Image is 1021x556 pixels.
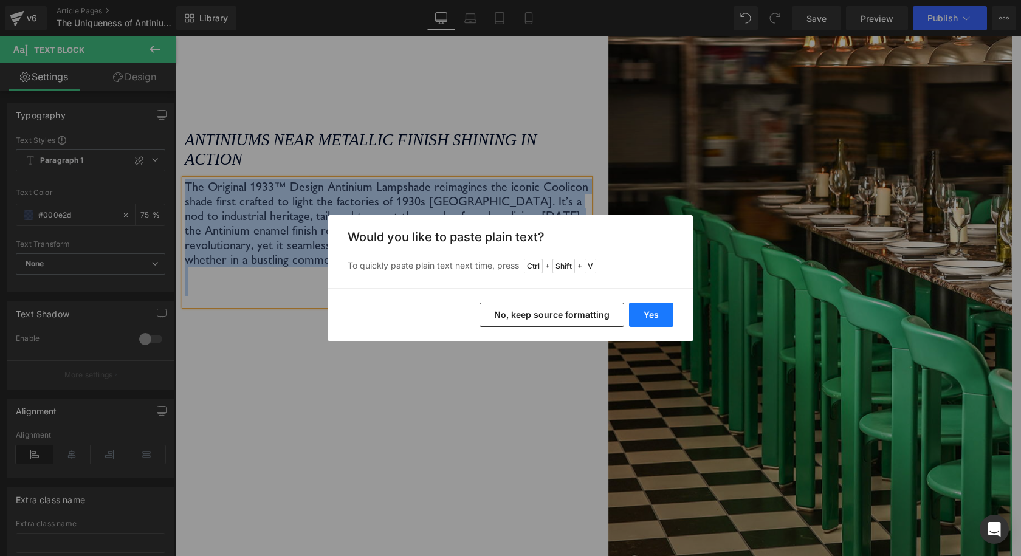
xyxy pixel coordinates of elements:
[348,259,673,273] p: To quickly paste plain text next time, press
[545,260,550,272] span: +
[980,515,1009,544] div: Open Intercom Messenger
[585,259,596,273] span: V
[480,303,624,327] button: No, keep source formatting
[524,259,543,273] span: Ctrl
[629,303,673,327] button: Yes
[577,260,582,272] span: +
[9,94,361,132] i: ANTINIUMS NEAR METALLIC FINISH SHINING IN ACTION
[348,230,673,244] h3: Would you like to paste plain text?
[552,259,575,273] span: Shift
[9,143,414,245] p: The Original 1933™ Design Antinium Lampshade reimagines the iconic Coolicon shade first crafted t...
